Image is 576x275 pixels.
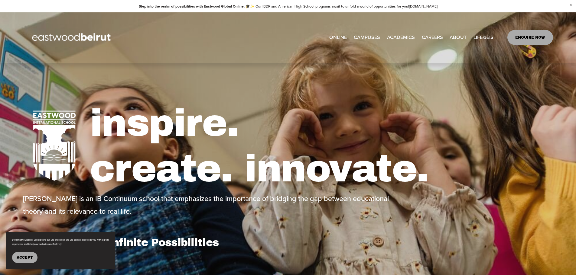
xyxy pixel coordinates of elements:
[23,192,397,218] p: [PERSON_NAME] is an IB Continuum school that emphasizes the importance of bridging the gap betwee...
[354,33,380,42] span: CAMPUSES
[90,101,553,192] h1: inspire. create. innovate.
[473,33,493,42] span: LIFE@EIS
[409,4,438,9] a: [DOMAIN_NAME]
[473,33,493,43] a: folder dropdown
[387,33,415,42] span: ACADEMICS
[23,22,122,53] img: EastwoodIS Global Site
[450,33,467,43] a: folder dropdown
[6,232,115,269] section: Cookie banner
[507,30,553,45] a: ENQUIRE NOW
[387,33,415,43] a: folder dropdown
[450,33,467,42] span: ABOUT
[23,236,286,249] h1: One IB School, Infinite Possibilities
[12,252,37,263] button: Accept
[422,33,443,43] a: CAREERS
[17,255,33,260] span: Accept
[329,33,347,43] a: ONLINE
[354,33,380,43] a: folder dropdown
[12,238,109,246] p: By using this website, you agree to our use of cookies. We use cookies to provide you with a grea...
